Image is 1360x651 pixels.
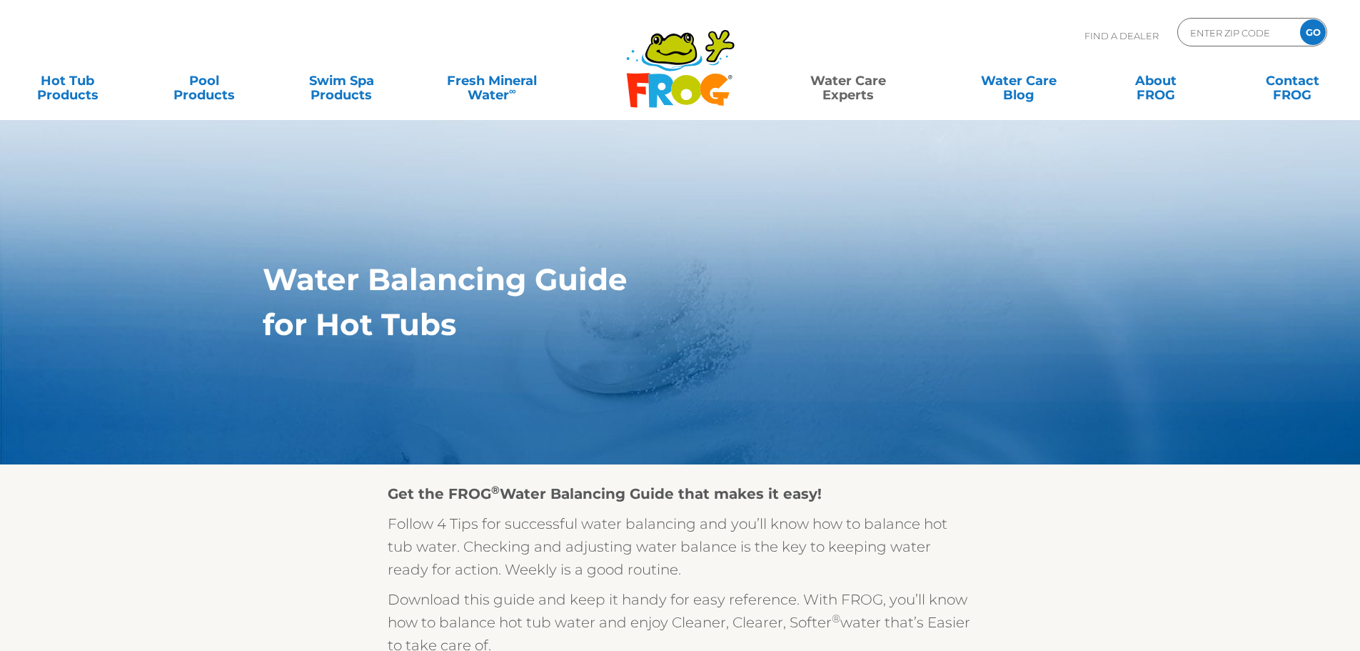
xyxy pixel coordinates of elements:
[263,307,1032,342] h1: for Hot Tubs
[1084,18,1159,54] p: Find A Dealer
[14,66,121,95] a: Hot TubProducts
[288,66,395,95] a: Swim SpaProducts
[388,485,822,502] strong: Get the FROG Water Balancing Guide that makes it easy!
[509,85,516,96] sup: ∞
[263,262,1032,297] h1: Water Balancing Guide
[832,612,840,625] sup: ®
[1239,66,1346,95] a: ContactFROG
[762,66,935,95] a: Water CareExperts
[965,66,1072,95] a: Water CareBlog
[388,512,973,581] p: Follow 4 Tips for successful water balancing and you’ll know how to balance hot tub water. Checki...
[1300,19,1326,45] input: GO
[151,66,258,95] a: PoolProducts
[1189,22,1285,43] input: Zip Code Form
[491,483,500,497] sup: ®
[425,66,558,95] a: Fresh MineralWater∞
[1102,66,1209,95] a: AboutFROG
